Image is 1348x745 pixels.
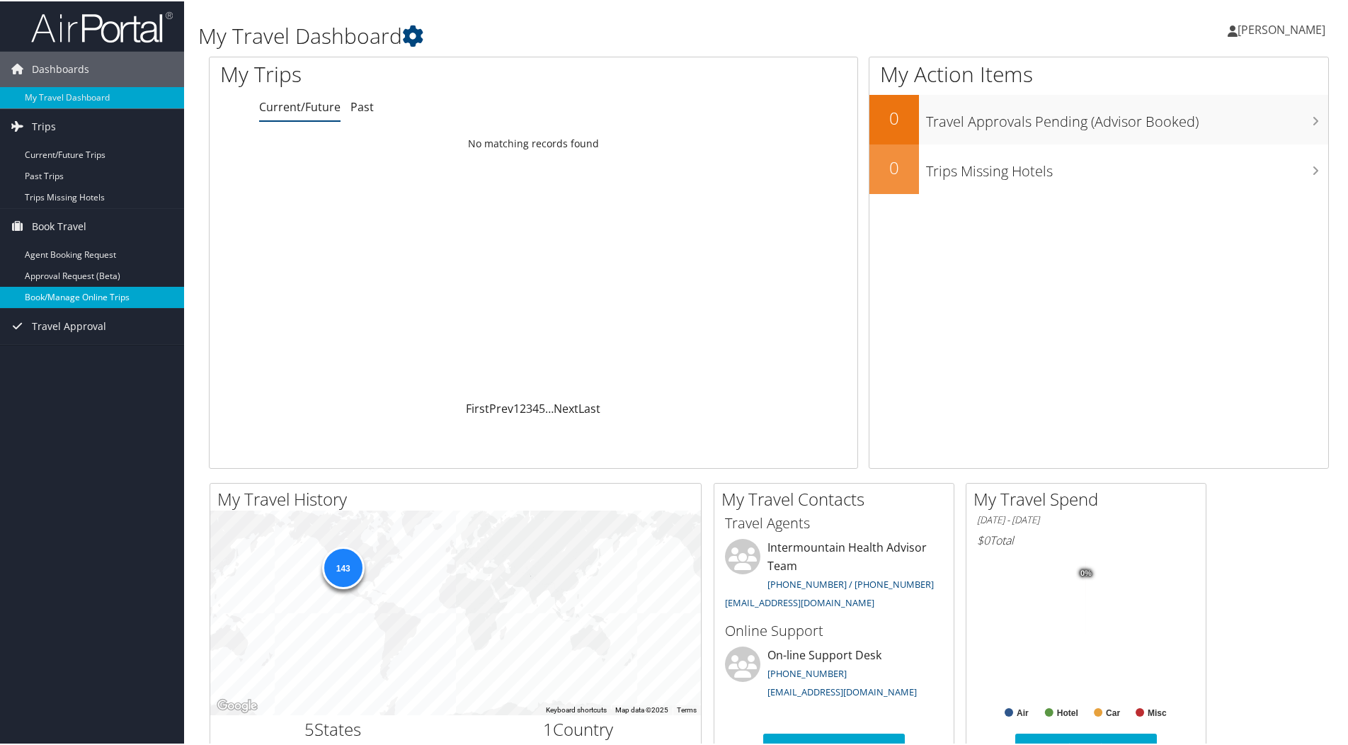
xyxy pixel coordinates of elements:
[210,130,857,155] td: No matching records found
[977,512,1195,525] h6: [DATE] - [DATE]
[869,154,919,178] h2: 0
[489,399,513,415] a: Prev
[869,105,919,129] h2: 0
[545,399,554,415] span: …
[869,93,1328,143] a: 0Travel Approvals Pending (Advisor Booked)
[767,576,934,589] a: [PHONE_NUMBER] / [PHONE_NUMBER]
[1106,707,1120,717] text: Car
[513,399,520,415] a: 1
[554,399,578,415] a: Next
[677,705,697,712] a: Terms (opens in new tab)
[1080,568,1092,576] tspan: 0%
[725,620,943,639] h3: Online Support
[32,207,86,243] span: Book Travel
[221,716,445,740] h2: States
[304,716,314,739] span: 5
[578,399,600,415] a: Last
[466,399,489,415] a: First
[926,153,1328,180] h3: Trips Missing Hotels
[214,695,261,714] img: Google
[718,645,950,703] li: On-line Support Desk
[725,512,943,532] h3: Travel Agents
[767,666,847,678] a: [PHONE_NUMBER]
[214,695,261,714] a: Open this area in Google Maps (opens a new window)
[1057,707,1078,717] text: Hotel
[725,595,874,608] a: [EMAIL_ADDRESS][DOMAIN_NAME]
[869,58,1328,88] h1: My Action Items
[615,705,668,712] span: Map data ©2025
[721,486,954,510] h2: My Travel Contacts
[467,716,691,740] h2: Country
[546,704,607,714] button: Keyboard shortcuts
[1238,21,1325,36] span: [PERSON_NAME]
[869,143,1328,193] a: 0Trips Missing Hotels
[32,50,89,86] span: Dashboards
[926,103,1328,130] h3: Travel Approvals Pending (Advisor Booked)
[1148,707,1167,717] text: Misc
[32,307,106,343] span: Travel Approval
[539,399,545,415] a: 5
[220,58,577,88] h1: My Trips
[532,399,539,415] a: 4
[767,684,917,697] a: [EMAIL_ADDRESS][DOMAIN_NAME]
[321,545,364,588] div: 143
[543,716,553,739] span: 1
[198,20,959,50] h1: My Travel Dashboard
[977,531,990,547] span: $0
[977,531,1195,547] h6: Total
[32,108,56,143] span: Trips
[1017,707,1029,717] text: Air
[718,538,950,613] li: Intermountain Health Advisor Team
[526,399,532,415] a: 3
[217,486,701,510] h2: My Travel History
[259,98,341,113] a: Current/Future
[973,486,1206,510] h2: My Travel Spend
[31,9,173,42] img: airportal-logo.png
[350,98,374,113] a: Past
[520,399,526,415] a: 2
[1228,7,1340,50] a: [PERSON_NAME]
